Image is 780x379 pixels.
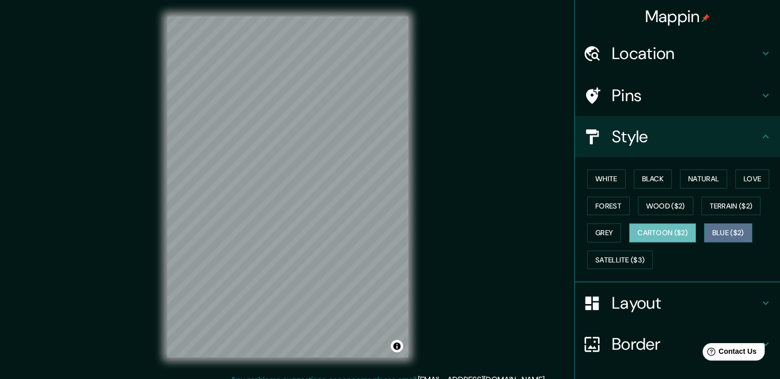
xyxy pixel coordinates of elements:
[587,251,653,270] button: Satellite ($3)
[634,169,672,188] button: Black
[575,116,780,157] div: Style
[391,340,403,352] button: Toggle attribution
[587,169,626,188] button: White
[704,223,752,242] button: Blue ($2)
[612,293,759,313] h4: Layout
[587,223,621,242] button: Grey
[702,197,761,216] button: Terrain ($2)
[612,85,759,106] h4: Pins
[680,169,727,188] button: Natural
[575,324,780,365] div: Border
[638,197,693,216] button: Wood ($2)
[575,75,780,116] div: Pins
[612,43,759,64] h4: Location
[735,169,769,188] button: Love
[689,339,769,368] iframe: Help widget launcher
[645,6,710,27] h4: Mappin
[167,16,408,357] canvas: Map
[629,223,696,242] button: Cartoon ($2)
[587,197,630,216] button: Forest
[575,33,780,74] div: Location
[575,282,780,324] div: Layout
[612,126,759,147] h4: Style
[612,334,759,354] h4: Border
[702,14,710,22] img: pin-icon.png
